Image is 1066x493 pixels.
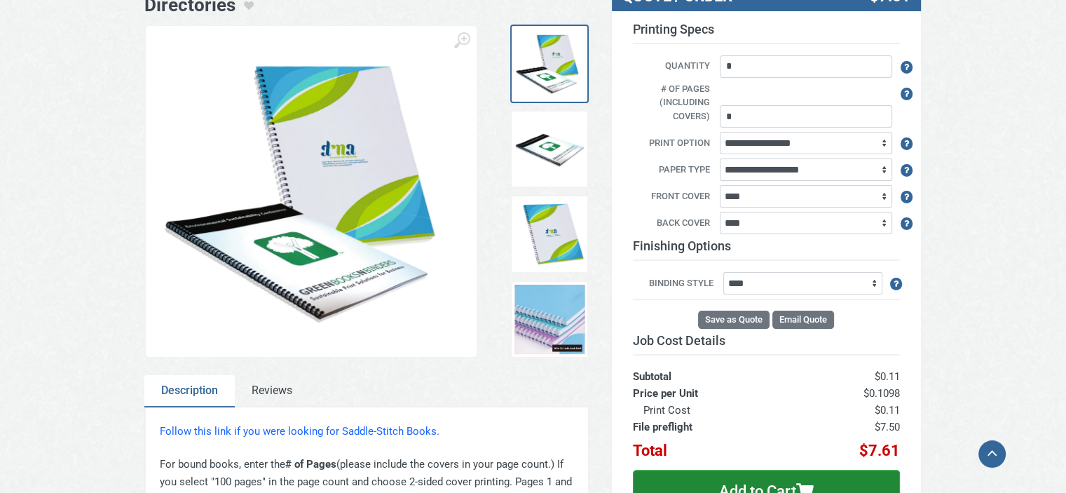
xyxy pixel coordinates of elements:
[285,458,336,471] strong: # of Pages
[633,385,798,402] th: Price per Unit
[622,216,718,231] label: Back Cover
[875,404,900,417] span: $0.11
[698,311,770,329] button: Save as Quote
[622,82,718,125] label: # of pages (including covers)
[863,387,900,400] span: $0.1098
[510,281,589,359] a: WireO
[633,333,900,349] h3: Job Cost Details
[772,311,834,329] button: Email Quote
[875,421,900,433] span: $7.50
[514,29,585,99] img: Bound Books
[160,40,463,343] img: Bound Books
[514,199,585,269] img: WireO
[633,402,798,419] th: Print Cost
[633,238,900,261] h3: Finishing Options
[514,285,585,355] img: WireO
[622,189,718,205] label: Front Cover
[859,442,900,459] span: $7.61
[633,419,798,435] th: File preflight
[510,25,589,103] a: Bound Books
[514,114,585,184] img: Plasticoil
[633,276,721,292] label: Binding Style
[875,370,900,383] span: $0.11
[622,136,718,151] label: Print Option
[144,375,235,407] a: Description
[510,110,589,189] a: Plasticoil
[235,375,309,407] a: Reviews
[622,163,718,178] label: Paper Type
[510,195,589,273] a: WireO
[622,59,718,74] label: Quantity
[633,435,798,459] th: Total
[633,22,900,44] h3: Printing Specs
[633,355,798,385] th: Subtotal
[160,425,439,438] a: Follow this link if you were looking for Saddle-Stitch Books.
